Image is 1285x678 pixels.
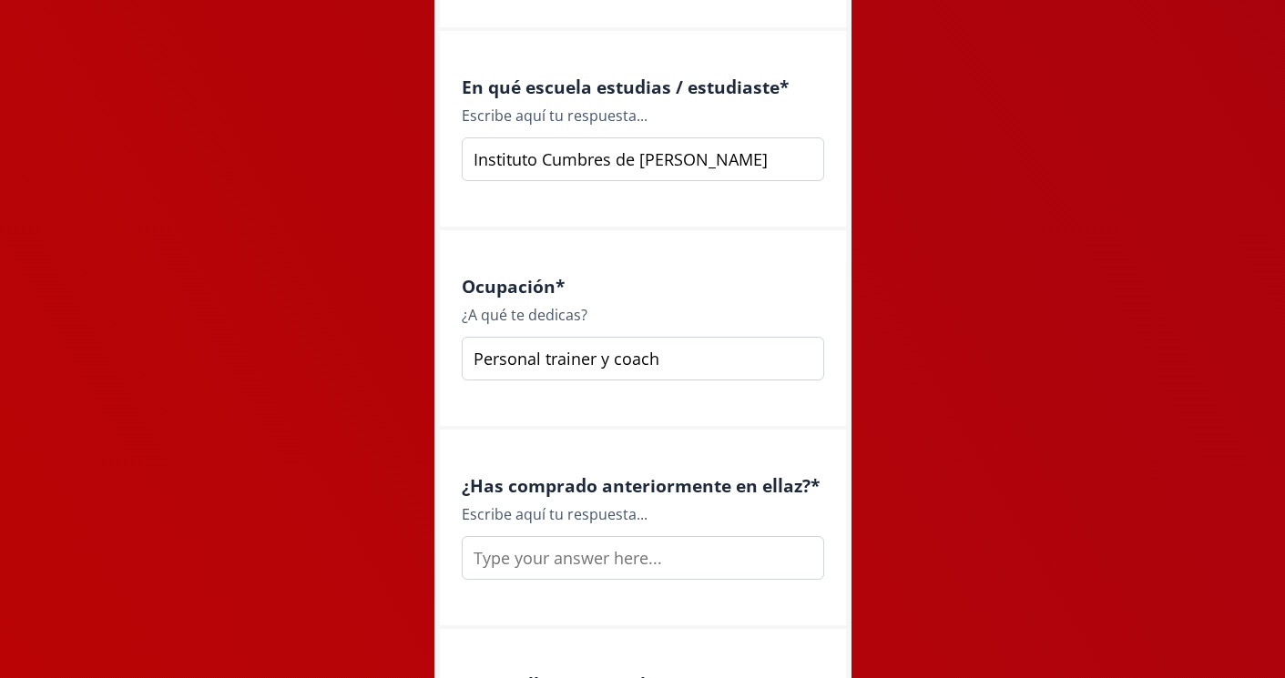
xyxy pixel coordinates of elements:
div: Escribe aquí tu respuesta... [462,503,824,525]
div: ¿A qué te dedicas? [462,304,824,326]
h4: ¿Has comprado anteriormente en ellaz? * [462,475,824,496]
h4: En qué escuela estudias / estudiaste * [462,76,824,97]
div: Escribe aquí tu respuesta... [462,105,824,126]
input: Type your answer here... [462,137,824,181]
input: Type your answer here... [462,337,824,380]
input: Type your answer here... [462,536,824,580]
h4: Ocupación * [462,276,824,297]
